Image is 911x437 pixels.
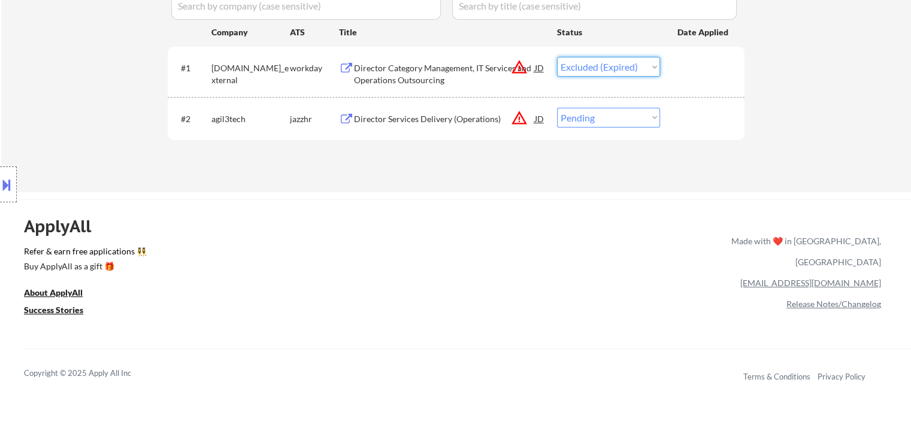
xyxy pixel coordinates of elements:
div: Director Services Delivery (Operations) [354,113,535,125]
a: Terms & Conditions [743,372,810,381]
div: ATS [290,26,339,38]
a: Release Notes/Changelog [786,299,881,309]
div: Title [339,26,546,38]
div: Made with ❤️ in [GEOGRAPHIC_DATA], [GEOGRAPHIC_DATA] [727,230,881,272]
button: warning_amber [511,110,528,126]
div: JD [534,57,546,78]
div: Director Category Management, IT Services and Operations Outsourcing [354,62,535,86]
div: jazzhr [290,113,339,125]
div: agil3tech [211,113,290,125]
div: Company [211,26,290,38]
div: #1 [181,62,202,74]
button: warning_amber [511,59,528,75]
a: Refer & earn free applications 👯‍♀️ [24,247,481,260]
div: Copyright © 2025 Apply All Inc [24,368,162,380]
a: Success Stories [24,304,99,318]
a: Privacy Policy [818,372,865,381]
div: JD [534,108,546,129]
a: [EMAIL_ADDRESS][DOMAIN_NAME] [740,278,881,288]
u: Success Stories [24,305,83,315]
div: [DOMAIN_NAME]_external [211,62,290,86]
div: Status [557,21,660,43]
div: workday [290,62,339,74]
div: Date Applied [677,26,730,38]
